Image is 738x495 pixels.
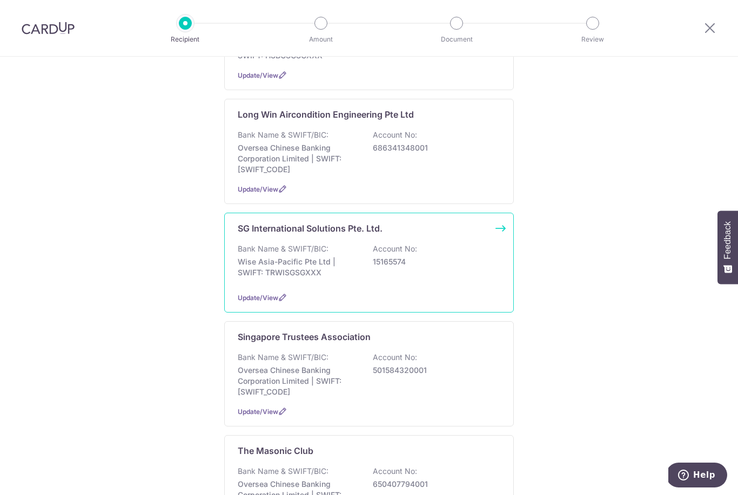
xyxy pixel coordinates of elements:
[238,365,359,397] p: Oversea Chinese Banking Corporation Limited | SWIFT: [SWIFT_CODE]
[417,34,497,45] p: Document
[723,221,733,259] span: Feedback
[238,352,328,363] p: Bank Name & SWIFT/BIC:
[373,130,417,140] p: Account No:
[238,444,313,457] p: The Masonic Club
[373,256,494,267] p: 15165574
[238,71,278,79] a: Update/View
[238,330,371,343] p: Singapore Trustees Association
[238,294,278,302] a: Update/View
[145,34,225,45] p: Recipient
[22,22,75,35] img: CardUp
[238,130,328,140] p: Bank Name & SWIFT/BIC:
[238,108,414,121] p: Long Win Aircondition Engineering Pte Ltd
[373,143,494,153] p: 686341348001
[238,222,383,235] p: SG International Solutions Pte. Ltd.
[238,185,278,193] a: Update/View
[553,34,633,45] p: Review
[668,463,727,490] iframe: Opens a widget where you can find more information
[238,256,359,278] p: Wise Asia-Pacific Pte Ltd | SWIFT: TRWISGSGXXX
[373,352,417,363] p: Account No:
[373,466,417,477] p: Account No:
[238,466,328,477] p: Bank Name & SWIFT/BIC:
[373,479,494,490] p: 650407794001
[281,34,361,45] p: Amount
[373,243,417,254] p: Account No:
[238,243,328,254] p: Bank Name & SWIFT/BIC:
[238,408,278,416] a: Update/View
[238,143,359,175] p: Oversea Chinese Banking Corporation Limited | SWIFT: [SWIFT_CODE]
[717,211,738,284] button: Feedback - Show survey
[373,365,494,376] p: 501584320001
